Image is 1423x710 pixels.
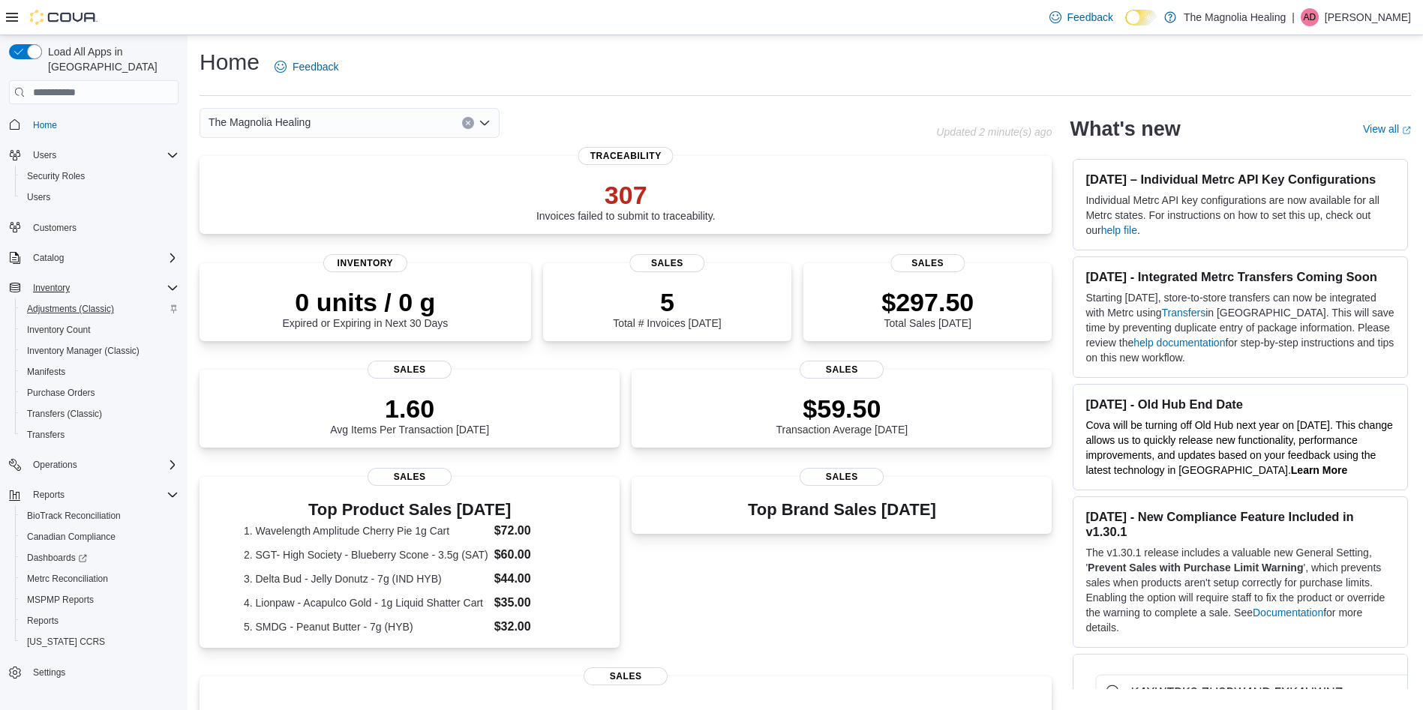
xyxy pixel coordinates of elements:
span: Operations [33,459,77,471]
button: Transfers (Classic) [15,403,185,424]
a: Manifests [21,363,71,381]
button: Users [3,145,185,166]
input: Dark Mode [1125,10,1157,25]
p: The Magnolia Healing [1184,8,1286,26]
a: MSPMP Reports [21,591,100,609]
a: Transfers (Classic) [21,405,108,423]
span: Catalog [33,252,64,264]
span: Transfers (Classic) [21,405,179,423]
button: Inventory Manager (Classic) [15,340,185,361]
span: MSPMP Reports [21,591,179,609]
span: Customers [33,222,77,234]
a: [US_STATE] CCRS [21,633,111,651]
span: Catalog [27,249,179,267]
a: Transfers [21,426,71,444]
button: Reports [3,484,185,505]
button: Users [27,146,62,164]
span: Manifests [27,366,65,378]
a: help documentation [1133,337,1225,349]
button: Customers [3,217,185,238]
dt: 5. SMDG - Peanut Butter - 7g (HYB) [244,619,488,634]
span: Reports [21,612,179,630]
button: Transfers [15,424,185,445]
span: Metrc Reconciliation [21,570,179,588]
span: Users [33,149,56,161]
span: Reports [33,489,65,501]
button: Catalog [27,249,70,267]
button: Canadian Compliance [15,526,185,547]
button: Users [15,187,185,208]
button: Operations [3,454,185,475]
button: Catalog [3,247,185,268]
span: Dashboards [27,552,87,564]
span: Adjustments (Classic) [27,303,114,315]
p: | [1292,8,1295,26]
p: $297.50 [881,287,974,317]
a: Transfers [1162,307,1206,319]
a: Learn More [1291,464,1347,476]
span: Security Roles [21,167,179,185]
a: Dashboards [15,547,185,568]
button: Manifests [15,361,185,382]
button: Metrc Reconciliation [15,568,185,589]
span: Inventory Manager (Classic) [27,345,140,357]
span: Users [27,146,179,164]
span: Feedback [293,59,338,74]
span: Home [33,119,57,131]
span: BioTrack Reconciliation [21,507,179,525]
p: Updated 2 minute(s) ago [936,126,1052,138]
span: Sales [890,254,965,272]
span: Transfers [27,429,65,441]
span: Cova will be turning off Old Hub next year on [DATE]. This change allows us to quickly release ne... [1085,419,1392,476]
dd: $60.00 [494,546,576,564]
a: View allExternal link [1363,123,1411,135]
span: [US_STATE] CCRS [27,636,105,648]
span: Operations [27,456,179,474]
span: Sales [368,468,452,486]
a: Metrc Reconciliation [21,570,114,588]
button: Open list of options [479,117,491,129]
a: Settings [27,664,71,682]
span: Sales [800,361,884,379]
a: Inventory Manager (Classic) [21,342,146,360]
span: Sales [368,361,452,379]
span: Inventory Count [21,321,179,339]
div: Total Sales [DATE] [881,287,974,329]
div: Expired or Expiring in Next 30 Days [282,287,448,329]
button: Clear input [462,117,474,129]
dd: $44.00 [494,570,576,588]
span: Washington CCRS [21,633,179,651]
span: Feedback [1067,10,1113,25]
a: Documentation [1253,607,1323,619]
dt: 4. Lionpaw - Acapulco Gold - 1g Liquid Shatter Cart [244,595,488,610]
span: Sales [630,254,704,272]
span: Inventory [33,282,70,294]
span: Load All Apps in [GEOGRAPHIC_DATA] [42,44,179,74]
span: Settings [33,667,65,679]
span: Inventory [27,279,179,297]
h3: Top Product Sales [DATE] [244,501,575,519]
div: Invoices failed to submit to traceability. [536,180,716,222]
p: 307 [536,180,716,210]
button: Reports [15,610,185,631]
button: Inventory [3,277,185,298]
a: Home [27,116,63,134]
h2: What's new [1070,117,1180,141]
span: Inventory Manager (Classic) [21,342,179,360]
span: Manifests [21,363,179,381]
p: 0 units / 0 g [282,287,448,317]
h3: [DATE] - Integrated Metrc Transfers Coming Soon [1085,269,1395,284]
button: MSPMP Reports [15,589,185,610]
span: Reports [27,486,179,504]
h1: Home [200,47,260,77]
span: Users [21,188,179,206]
a: Feedback [269,52,344,82]
span: Metrc Reconciliation [27,573,108,585]
a: Inventory Count [21,321,97,339]
span: Transfers (Classic) [27,408,102,420]
button: Adjustments (Classic) [15,298,185,319]
button: Settings [3,661,185,683]
p: Starting [DATE], store-to-store transfers can now be integrated with Metrc using in [GEOGRAPHIC_D... [1085,290,1395,365]
span: Purchase Orders [27,387,95,399]
span: Security Roles [27,170,85,182]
